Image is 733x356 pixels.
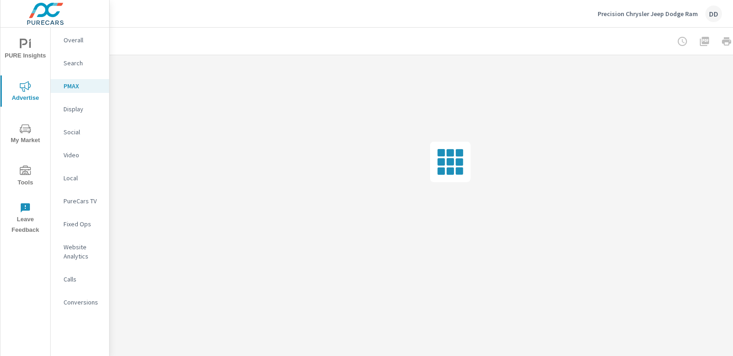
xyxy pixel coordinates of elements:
div: Video [51,148,109,162]
div: DD [705,6,722,22]
div: Search [51,56,109,70]
div: Website Analytics [51,240,109,263]
p: Display [64,104,102,114]
p: Search [64,58,102,68]
span: Leave Feedback [3,202,47,235]
div: Local [51,171,109,185]
p: Fixed Ops [64,219,102,229]
span: Advertise [3,81,47,103]
div: Calls [51,272,109,286]
p: Conversions [64,298,102,307]
p: Overall [64,35,102,45]
div: Fixed Ops [51,217,109,231]
div: Overall [51,33,109,47]
p: Precision Chrysler Jeep Dodge Ram [598,10,698,18]
span: Tools [3,166,47,188]
div: nav menu [0,28,50,239]
div: PMAX [51,79,109,93]
p: Social [64,127,102,137]
span: My Market [3,123,47,146]
span: PURE Insights [3,39,47,61]
p: Calls [64,275,102,284]
div: Display [51,102,109,116]
p: PureCars TV [64,196,102,206]
div: PureCars TV [51,194,109,208]
p: Video [64,150,102,160]
p: Local [64,173,102,183]
p: Website Analytics [64,242,102,261]
div: Conversions [51,295,109,309]
p: PMAX [64,81,102,91]
div: Social [51,125,109,139]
